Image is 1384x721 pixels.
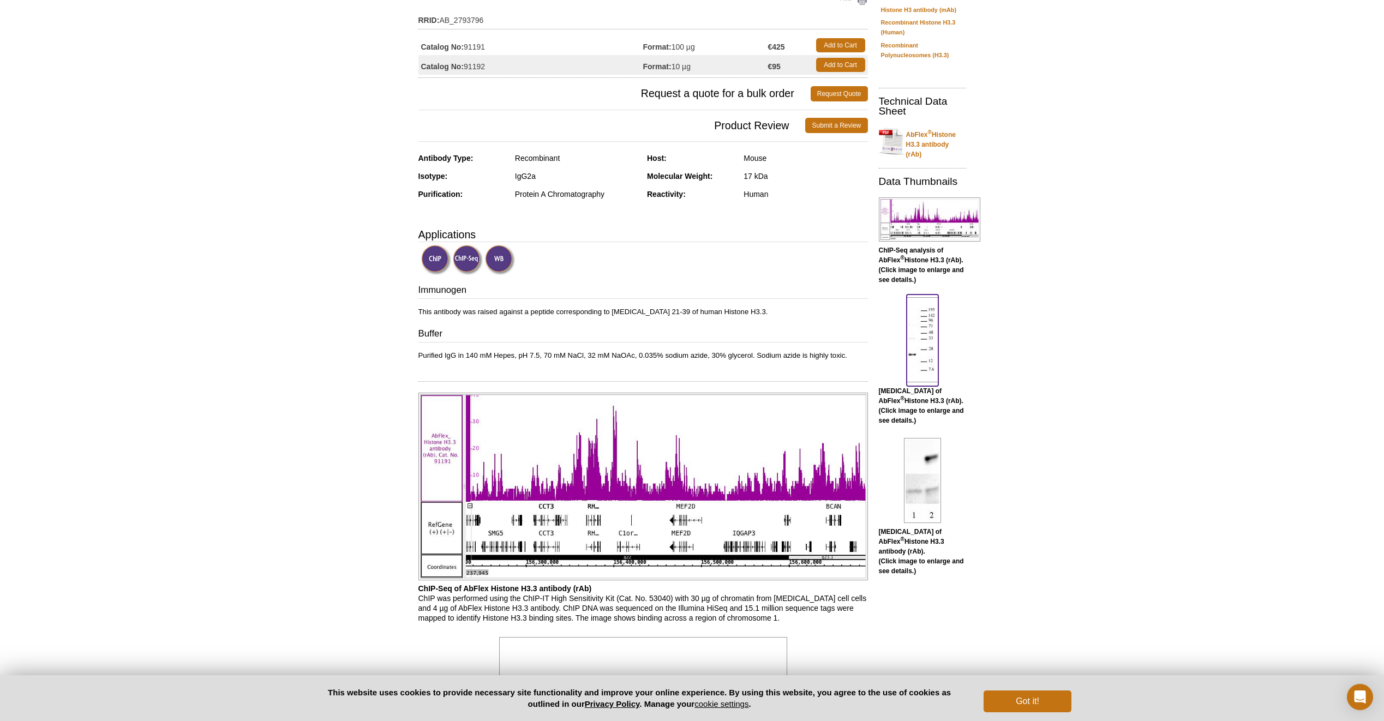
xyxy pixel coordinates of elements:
[768,62,780,71] strong: €95
[879,123,966,159] a: AbFlex®Histone H3.3 antibody (rAb)
[879,387,963,405] b: [MEDICAL_DATA] of AbFlex Histone H3.3 (rAb).
[1347,684,1373,710] div: Open Intercom Messenger
[643,62,672,71] strong: Format:
[418,15,440,25] strong: RRID:
[805,118,867,133] a: Submit a Review
[647,154,667,163] strong: Host:
[904,438,941,523] img: AbFlex<sup>®</sup> Histone H3.3 antibody (rAb) tested by Western blot.
[418,327,868,343] h3: Buffer
[879,97,966,116] h2: Technical Data Sheet
[421,245,451,275] img: ChIP Validated
[418,172,448,181] strong: Isotype:
[418,9,868,26] td: AB_2793796
[879,386,966,425] p: (Click image to enlarge and see details.)
[879,197,980,242] img: AbFlex<sup>®</sup> Histone H3.3 (rAb) tested by ChIP-Seq.
[515,153,639,163] div: Recombinant
[647,190,686,199] strong: Reactivity:
[418,154,474,163] strong: Antibody Type:
[881,5,957,15] a: Histone H3 antibody (mAb)
[879,247,963,264] b: ChIP-Seq analysis of AbFlex Histone H3.3 (rAb).
[647,172,712,181] strong: Molecular Weight:
[418,284,868,299] h3: Immunogen
[418,190,463,199] strong: Purification:
[418,118,806,133] span: Product Review
[816,58,865,72] a: Add to Cart
[879,177,966,187] h2: Data Thumbnails
[418,584,592,593] b: ChIP-Seq of AbFlex Histone H3.3 antibody (rAb)
[816,38,865,52] a: Add to Cart
[418,55,643,75] td: 91192
[418,351,868,360] p: Purified IgG in 140 mM Hepes, pH 7.5, 70 mM NaCl, 32 mM NaOAc, 0.035% sodium azide, 30% glycerol....
[515,171,639,181] div: IgG2a
[811,86,868,101] a: Request Quote
[418,584,868,623] p: ChIP was performed using the ChIP-IT High Sensitivity Kit (Cat. No. 53040) with 30 µg of chromati...
[901,395,904,401] sup: ®
[744,171,867,181] div: 17 kDa
[418,226,868,243] h3: Applications
[418,86,811,101] span: Request a quote for a bulk order
[881,40,964,60] a: Recombinant Polynucleosomes (H3.3)
[879,528,944,555] b: [MEDICAL_DATA] of AbFlex Histone H3.3 antibody (rAb).
[313,687,966,710] p: This website uses cookies to provide necessary site functionality and improve your online experie...
[643,55,768,75] td: 10 µg
[643,35,768,55] td: 100 µg
[768,42,784,52] strong: €425
[418,35,643,55] td: 91191
[485,245,515,275] img: Western Blot Validated
[643,42,672,52] strong: Format:
[585,699,640,708] a: Privacy Policy
[901,536,904,542] sup: ®
[694,699,748,708] button: cookie settings
[453,245,483,275] img: ChIP-Seq Validated
[879,527,966,576] p: (Click image to enlarge and see details.)
[418,307,868,317] p: This antibody was raised against a peptide corresponding to [MEDICAL_DATA] 21-39 of human Histone...
[881,17,964,37] a: Recombinant Histone H3.3 (Human)
[418,393,868,580] img: AbFlex<sup>®</sup> Histone H3.3 (rAb) tested by ChIP-Seq.
[744,189,867,199] div: Human
[907,297,938,382] img: AbFlex<sup>®</sup> Histone H3.3 (rAb) tested by Western Blot.
[984,690,1071,712] button: Got it!
[421,42,464,52] strong: Catalog No:
[744,153,867,163] div: Mouse
[421,62,464,71] strong: Catalog No:
[879,245,966,285] p: (Click image to enlarge and see details.)
[901,255,904,261] sup: ®
[515,189,639,199] div: Protein A Chromatography
[928,129,932,135] sup: ®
